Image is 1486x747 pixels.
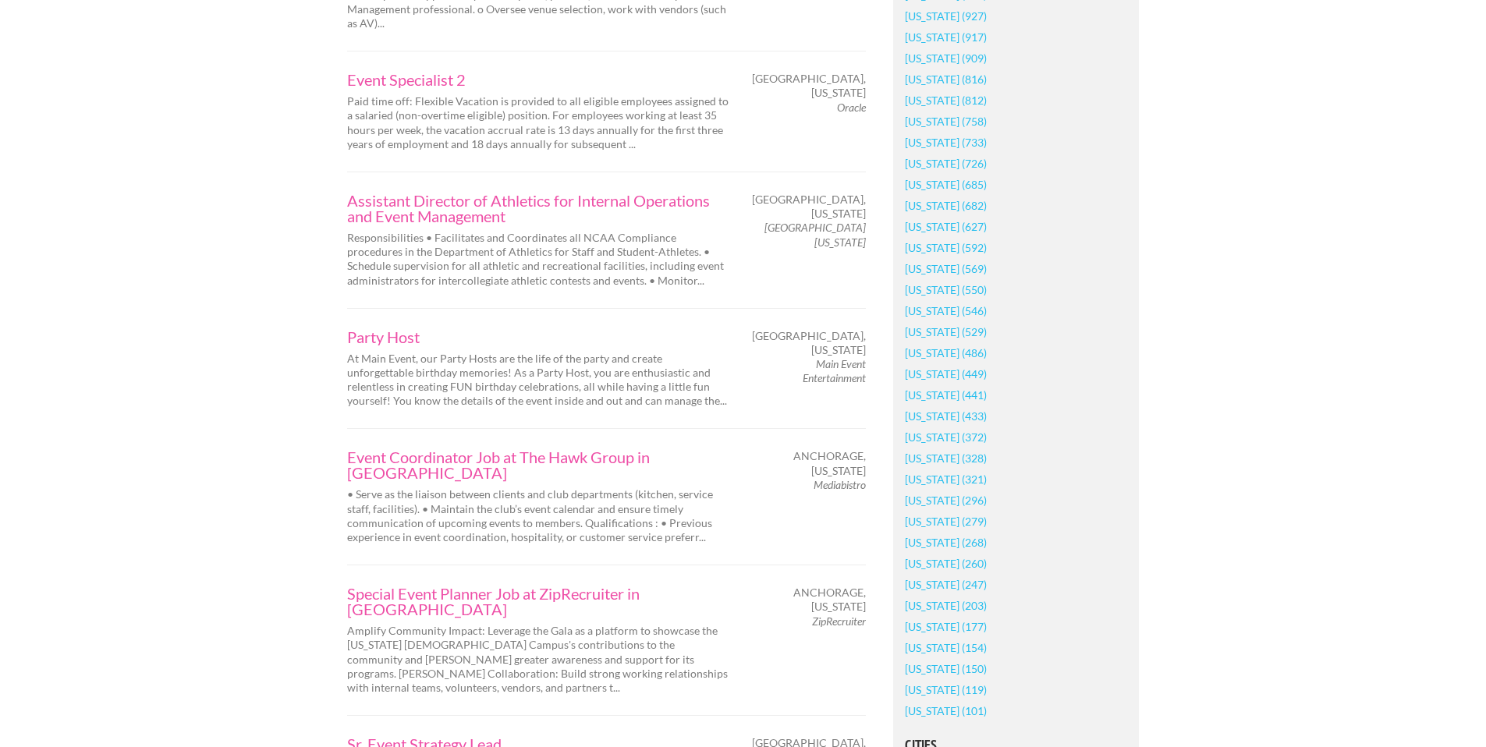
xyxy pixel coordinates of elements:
a: [US_STATE] (726) [905,153,987,174]
a: [US_STATE] (592) [905,237,987,258]
a: [US_STATE] (685) [905,174,987,195]
a: [US_STATE] (816) [905,69,987,90]
a: [US_STATE] (682) [905,195,987,216]
em: Mediabistro [814,478,866,491]
p: • Serve as the liaison between clients and club departments (kitchen, service staff, facilities).... [347,487,729,544]
a: [US_STATE] (812) [905,90,987,111]
a: [US_STATE] (119) [905,679,987,700]
a: Special Event Planner Job at ZipRecruiter in [GEOGRAPHIC_DATA] [347,586,729,617]
span: [GEOGRAPHIC_DATA], [US_STATE] [752,193,866,221]
span: Anchorage, [US_STATE] [757,449,866,477]
em: Oracle [837,101,866,114]
a: [US_STATE] (758) [905,111,987,132]
a: [US_STATE] (627) [905,216,987,237]
a: [US_STATE] (203) [905,595,987,616]
em: Main Event Entertainment [803,357,866,384]
p: Responsibilities • Facilitates and Coordinates all NCAA Compliance procedures in the Department o... [347,231,729,288]
a: Event Specialist 2 [347,72,729,87]
a: [US_STATE] (733) [905,132,987,153]
a: [US_STATE] (260) [905,553,987,574]
span: Anchorage, [US_STATE] [757,586,866,614]
a: [US_STATE] (529) [905,321,987,342]
a: [US_STATE] (150) [905,658,987,679]
a: [US_STATE] (177) [905,616,987,637]
a: [US_STATE] (927) [905,5,987,27]
span: [GEOGRAPHIC_DATA], [US_STATE] [752,329,866,357]
span: [GEOGRAPHIC_DATA], [US_STATE] [752,72,866,100]
a: [US_STATE] (101) [905,700,987,721]
em: [GEOGRAPHIC_DATA][US_STATE] [764,221,866,248]
a: [US_STATE] (296) [905,490,987,511]
a: [US_STATE] (569) [905,258,987,279]
a: [US_STATE] (486) [905,342,987,363]
a: [US_STATE] (268) [905,532,987,553]
a: [US_STATE] (279) [905,511,987,532]
p: Amplify Community Impact: Leverage the Gala as a platform to showcase the [US_STATE] [DEMOGRAPHIC... [347,624,729,695]
a: [US_STATE] (546) [905,300,987,321]
a: Assistant Director of Athletics for Internal Operations and Event Management [347,193,729,224]
a: [US_STATE] (372) [905,427,987,448]
a: [US_STATE] (154) [905,637,987,658]
a: [US_STATE] (909) [905,48,987,69]
a: [US_STATE] (328) [905,448,987,469]
a: [US_STATE] (449) [905,363,987,384]
em: ZipRecruiter [812,614,866,628]
a: Event Coordinator Job at The Hawk Group in [GEOGRAPHIC_DATA] [347,449,729,480]
a: [US_STATE] (433) [905,405,987,427]
a: [US_STATE] (550) [905,279,987,300]
a: [US_STATE] (441) [905,384,987,405]
a: [US_STATE] (247) [905,574,987,595]
a: [US_STATE] (321) [905,469,987,490]
a: [US_STATE] (917) [905,27,987,48]
p: At Main Event, our Party Hosts are the life of the party and create unforgettable birthday memori... [347,352,729,409]
p: Paid time off: Flexible Vacation is provided to all eligible employees assigned to a salaried (no... [347,94,729,151]
a: Party Host [347,329,729,345]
